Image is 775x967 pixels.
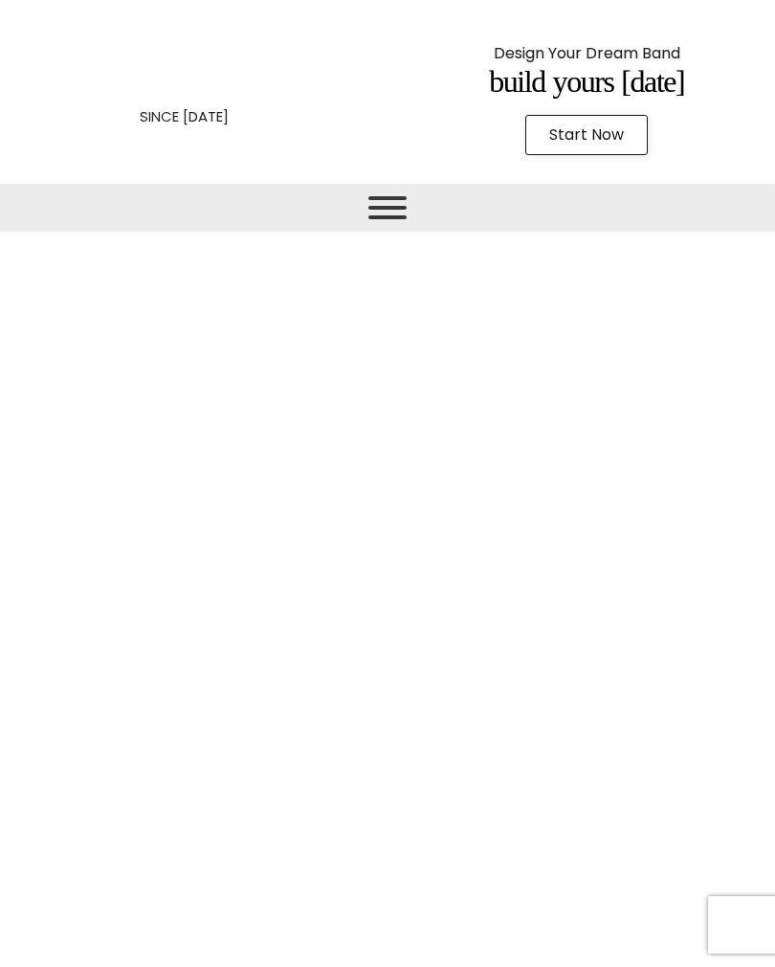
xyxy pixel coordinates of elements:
[525,115,648,155] a: Start Now
[451,39,722,68] p: Design Your Dream Band
[48,104,320,129] p: SINCE [DATE]
[368,196,407,219] button: Toggle Menu
[489,64,684,99] span: Build Yours [DATE]
[549,127,624,143] span: Start Now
